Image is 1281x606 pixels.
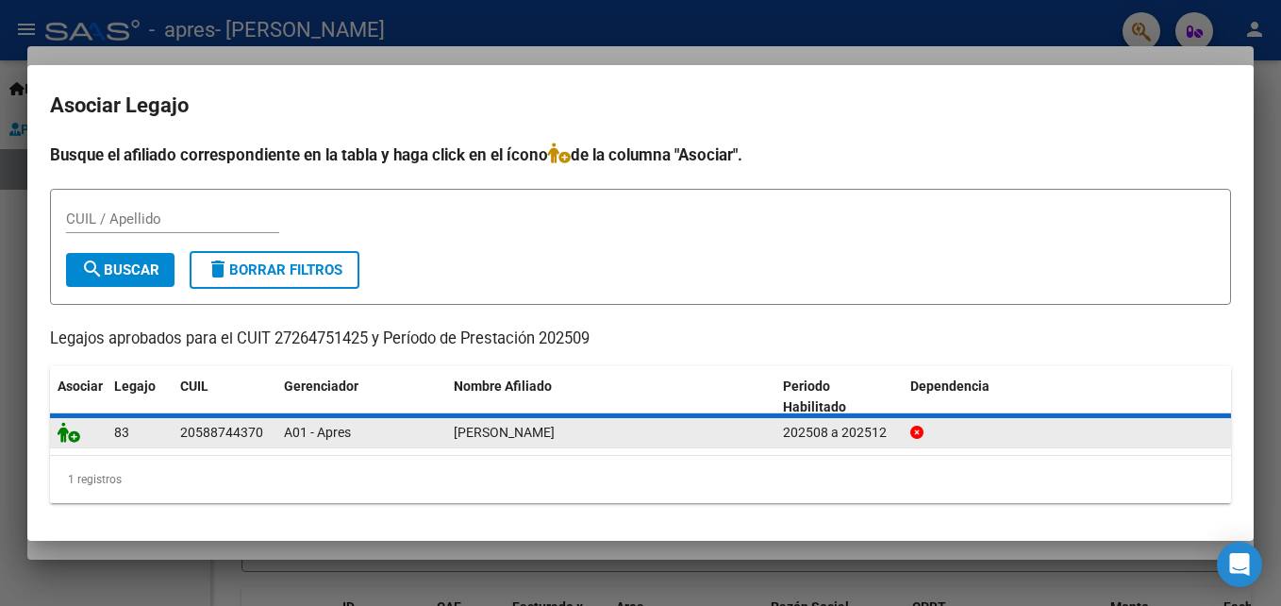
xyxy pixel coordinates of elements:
[180,379,208,394] span: CUIL
[58,379,103,394] span: Asociar
[454,379,552,394] span: Nombre Afiliado
[284,425,351,440] span: A01 - Apres
[454,425,555,440] span: JUAREZ MARQUEZ GENARO
[50,143,1231,167] h4: Busque el afiliado correspondiente en la tabla y haga click en el ícono de la columna "Asociar".
[190,251,359,289] button: Borrar Filtros
[81,261,159,278] span: Buscar
[114,425,129,440] span: 83
[180,422,263,444] div: 20588744370
[66,253,175,287] button: Buscar
[446,366,775,429] datatable-header-cell: Nombre Afiliado
[1217,542,1262,587] div: Open Intercom Messenger
[775,366,903,429] datatable-header-cell: Periodo Habilitado
[903,366,1232,429] datatable-header-cell: Dependencia
[173,366,276,429] datatable-header-cell: CUIL
[783,422,895,444] div: 202508 a 202512
[50,456,1231,503] div: 1 registros
[207,258,229,280] mat-icon: delete
[114,379,156,394] span: Legajo
[107,366,173,429] datatable-header-cell: Legajo
[50,328,1231,351] p: Legajos aprobados para el CUIT 27264751425 y Período de Prestación 202509
[783,379,846,415] span: Periodo Habilitado
[276,366,446,429] datatable-header-cell: Gerenciador
[50,88,1231,124] h2: Asociar Legajo
[284,379,358,394] span: Gerenciador
[910,379,990,394] span: Dependencia
[81,258,104,280] mat-icon: search
[207,261,342,278] span: Borrar Filtros
[50,366,107,429] datatable-header-cell: Asociar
